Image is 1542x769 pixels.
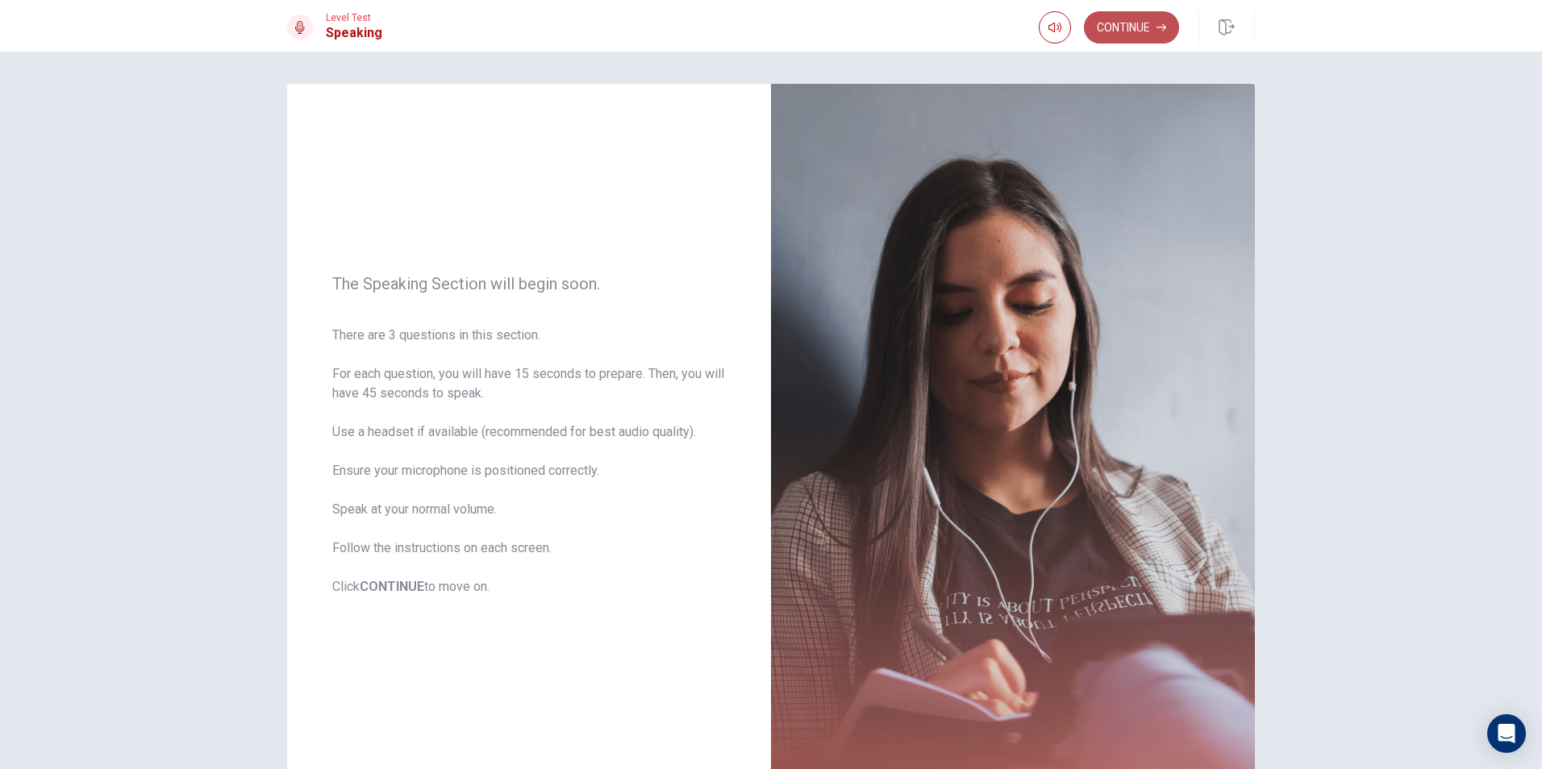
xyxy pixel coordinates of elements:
[326,12,382,23] span: Level Test
[1084,11,1179,44] button: Continue
[326,23,382,43] h1: Speaking
[332,274,726,293] span: The Speaking Section will begin soon.
[360,579,424,594] b: CONTINUE
[332,326,726,596] span: There are 3 questions in this section. For each question, you will have 15 seconds to prepare. Th...
[1487,714,1526,753] div: Open Intercom Messenger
